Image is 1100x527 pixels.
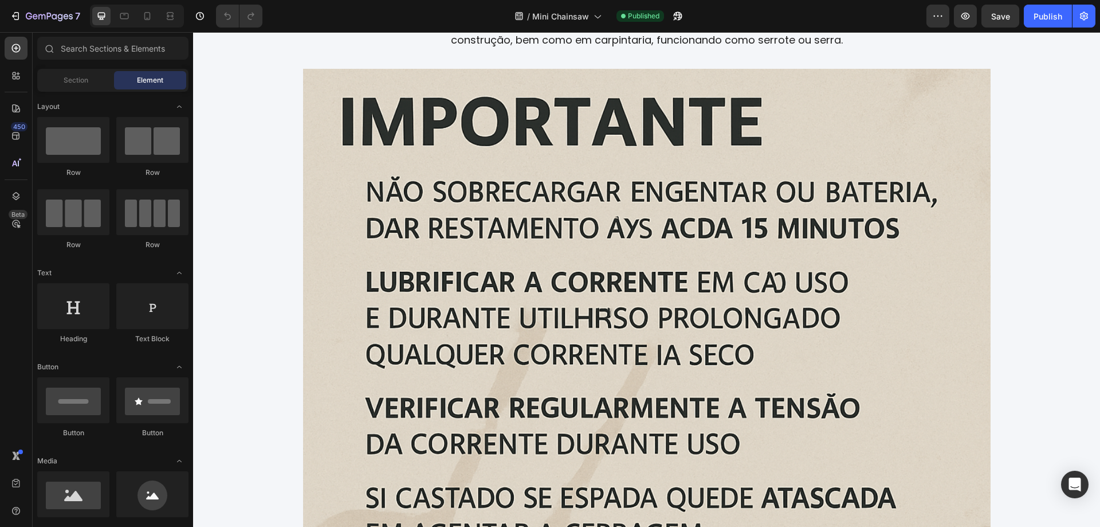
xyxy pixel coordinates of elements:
[9,210,27,219] div: Beta
[170,97,188,116] span: Toggle open
[37,240,109,250] div: Row
[37,268,52,278] span: Text
[37,362,58,372] span: Button
[170,452,188,470] span: Toggle open
[991,11,1010,21] span: Save
[116,167,188,178] div: Row
[116,334,188,344] div: Text Block
[532,10,589,22] span: Mini Chainsaw
[116,428,188,438] div: Button
[64,75,88,85] span: Section
[137,75,163,85] span: Element
[981,5,1019,28] button: Save
[1034,10,1062,22] div: Publish
[170,264,188,282] span: Toggle open
[37,456,57,466] span: Media
[170,358,188,376] span: Toggle open
[75,9,80,23] p: 7
[1061,471,1089,498] div: Open Intercom Messenger
[37,102,60,112] span: Layout
[1024,5,1072,28] button: Publish
[37,37,188,60] input: Search Sections & Elements
[5,5,85,28] button: 7
[527,10,530,22] span: /
[116,240,188,250] div: Row
[37,428,109,438] div: Button
[216,5,262,28] div: Undo/Redo
[11,122,27,131] div: 450
[37,167,109,178] div: Row
[193,32,1100,527] iframe: Design area
[628,11,659,21] span: Published
[37,334,109,344] div: Heading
